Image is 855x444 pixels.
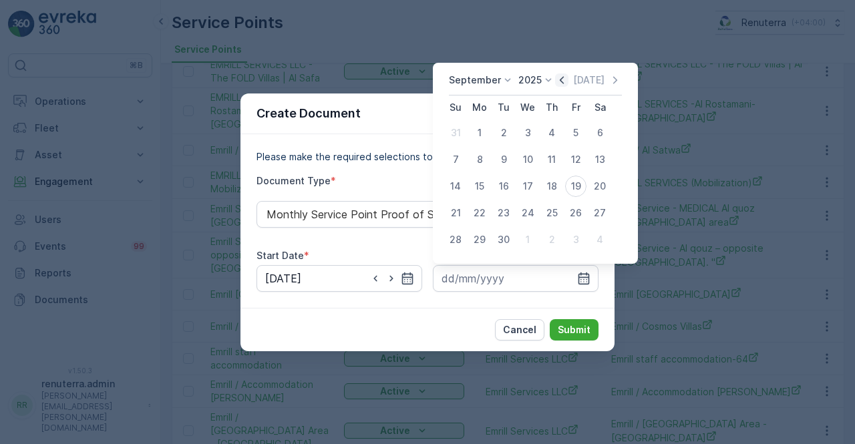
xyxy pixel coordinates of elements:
label: Document Type [256,175,331,186]
p: Submit [558,323,590,337]
p: Cancel [503,323,536,337]
label: Start Date [256,250,304,261]
div: 2 [493,122,514,144]
div: 3 [565,229,586,250]
div: 24 [517,202,538,224]
div: 4 [589,229,611,250]
p: Please make the required selections to create your document. [256,150,598,164]
div: 11 [541,149,562,170]
div: 9 [493,149,514,170]
div: 1 [469,122,490,144]
div: 27 [589,202,611,224]
div: 7 [445,149,466,170]
div: 19 [565,176,586,197]
div: 16 [493,176,514,197]
div: 2 [541,229,562,250]
div: 26 [565,202,586,224]
div: 29 [469,229,490,250]
div: 12 [565,149,586,170]
div: 30 [493,229,514,250]
div: 10 [517,149,538,170]
th: Sunday [444,95,468,120]
div: 13 [589,149,611,170]
div: 31 [445,122,466,144]
div: 6 [589,122,611,144]
div: 5 [565,122,586,144]
div: 14 [445,176,466,197]
div: 21 [445,202,466,224]
div: 17 [517,176,538,197]
th: Tuesday [492,95,516,120]
div: 23 [493,202,514,224]
div: 18 [541,176,562,197]
div: 1 [517,229,538,250]
p: September [449,73,501,87]
div: 22 [469,202,490,224]
p: 2025 [518,73,542,87]
th: Wednesday [516,95,540,120]
th: Friday [564,95,588,120]
div: 15 [469,176,490,197]
th: Thursday [540,95,564,120]
button: Submit [550,319,598,341]
p: [DATE] [573,73,605,87]
div: 4 [541,122,562,144]
div: 20 [589,176,611,197]
p: Create Document [256,104,361,123]
div: 25 [541,202,562,224]
th: Monday [468,95,492,120]
div: 28 [445,229,466,250]
input: dd/mm/yyyy [256,265,422,292]
input: dd/mm/yyyy [433,265,598,292]
div: 3 [517,122,538,144]
th: Saturday [588,95,612,120]
button: Cancel [495,319,544,341]
div: 8 [469,149,490,170]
